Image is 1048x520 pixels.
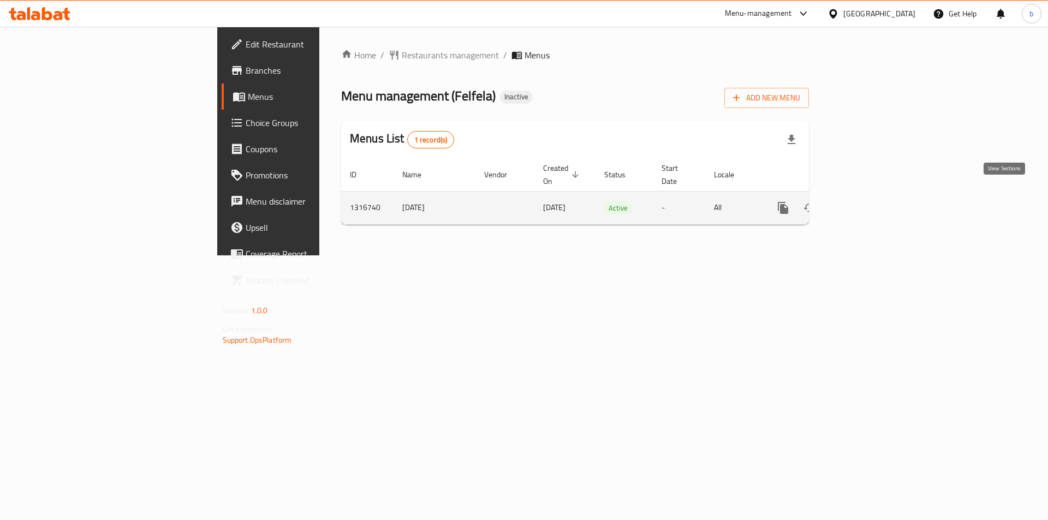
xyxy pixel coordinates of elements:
[733,91,800,105] span: Add New Menu
[341,158,884,225] table: enhanced table
[724,88,809,108] button: Add New Menu
[246,221,384,234] span: Upsell
[246,273,384,286] span: Grocery Checklist
[251,303,268,318] span: 1.0.0
[500,92,533,101] span: Inactive
[525,49,550,62] span: Menus
[222,214,392,241] a: Upsell
[402,49,499,62] span: Restaurants management
[222,188,392,214] a: Menu disclaimer
[222,83,392,110] a: Menus
[761,158,884,192] th: Actions
[402,168,436,181] span: Name
[705,191,761,224] td: All
[246,247,384,260] span: Coverage Report
[604,201,632,214] div: Active
[222,162,392,188] a: Promotions
[222,136,392,162] a: Coupons
[778,127,805,153] div: Export file
[222,31,392,57] a: Edit Restaurant
[604,168,640,181] span: Status
[389,49,499,62] a: Restaurants management
[246,38,384,51] span: Edit Restaurant
[350,130,454,148] h2: Menus List
[222,267,392,293] a: Grocery Checklist
[484,168,521,181] span: Vendor
[543,200,565,214] span: [DATE]
[223,333,292,347] a: Support.OpsPlatform
[223,303,249,318] span: Version:
[604,202,632,214] span: Active
[341,83,496,108] span: Menu management ( Felfela )
[407,131,455,148] div: Total records count
[246,116,384,129] span: Choice Groups
[246,169,384,182] span: Promotions
[662,162,692,188] span: Start Date
[1029,8,1033,20] span: b
[246,64,384,77] span: Branches
[503,49,507,62] li: /
[246,195,384,208] span: Menu disclaimer
[725,7,792,20] div: Menu-management
[394,191,475,224] td: [DATE]
[222,241,392,267] a: Coverage Report
[341,49,809,62] nav: breadcrumb
[714,168,748,181] span: Locale
[843,8,915,20] div: [GEOGRAPHIC_DATA]
[543,162,582,188] span: Created On
[408,135,454,145] span: 1 record(s)
[222,110,392,136] a: Choice Groups
[248,90,384,103] span: Menus
[246,142,384,156] span: Coupons
[223,322,273,336] span: Get support on:
[222,57,392,83] a: Branches
[500,91,533,104] div: Inactive
[350,168,371,181] span: ID
[770,195,796,221] button: more
[653,191,705,224] td: -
